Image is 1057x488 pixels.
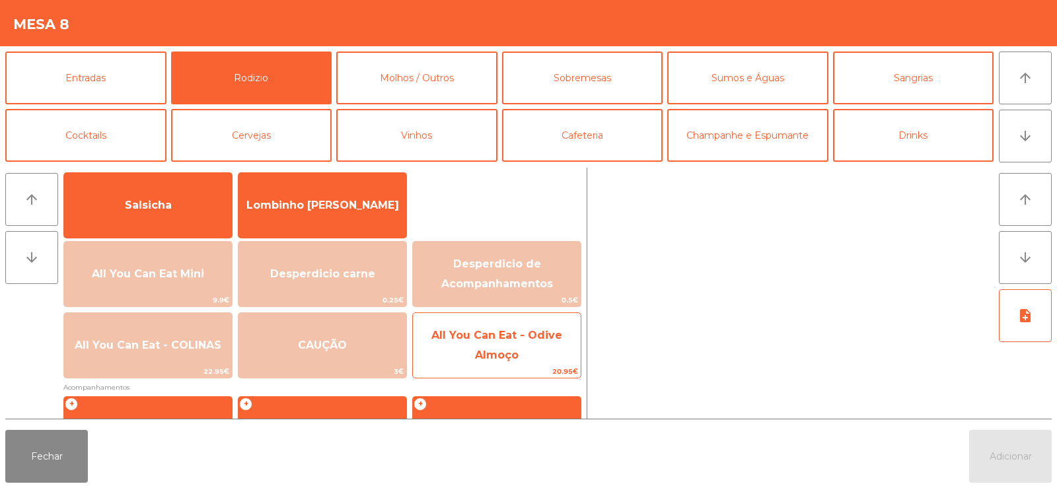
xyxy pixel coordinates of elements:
[298,339,347,351] span: CAUÇÃO
[336,52,497,104] button: Molhos / Outros
[833,52,994,104] button: Sangrias
[270,267,375,280] span: Desperdicio carne
[1017,250,1033,265] i: arrow_downward
[999,289,1052,342] button: note_add
[125,199,172,211] span: Salsicha
[246,199,399,211] span: Lombinho [PERSON_NAME]
[75,339,221,351] span: All You Can Eat - COLINAS
[414,398,427,411] span: +
[336,109,497,162] button: Vinhos
[1017,128,1033,144] i: arrow_downward
[502,109,663,162] button: Cafeteria
[171,109,332,162] button: Cervejas
[238,294,406,306] span: 0.25€
[441,258,553,290] span: Desperdicio de Acompanhamentos
[92,267,204,280] span: All You Can Eat Mini
[833,109,994,162] button: Drinks
[5,430,88,483] button: Fechar
[13,15,69,34] h4: Mesa 8
[63,381,581,394] span: Acompanhamentos
[64,365,232,378] span: 22.95€
[431,329,562,361] span: All You Can Eat - Odive Almoço
[1017,308,1033,324] i: note_add
[1017,70,1033,86] i: arrow_upward
[65,398,78,411] span: +
[238,365,406,378] span: 3€
[413,365,581,378] span: 20.95€
[999,231,1052,284] button: arrow_downward
[667,109,828,162] button: Champanhe e Espumante
[999,110,1052,162] button: arrow_downward
[5,173,58,226] button: arrow_upward
[24,250,40,265] i: arrow_downward
[24,192,40,207] i: arrow_upward
[5,52,166,104] button: Entradas
[413,294,581,306] span: 0.5€
[1017,192,1033,207] i: arrow_upward
[239,398,252,411] span: +
[64,294,232,306] span: 9.9€
[999,173,1052,226] button: arrow_upward
[667,52,828,104] button: Sumos e Águas
[502,52,663,104] button: Sobremesas
[999,52,1052,104] button: arrow_upward
[5,109,166,162] button: Cocktails
[171,52,332,104] button: Rodizio
[5,231,58,284] button: arrow_downward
